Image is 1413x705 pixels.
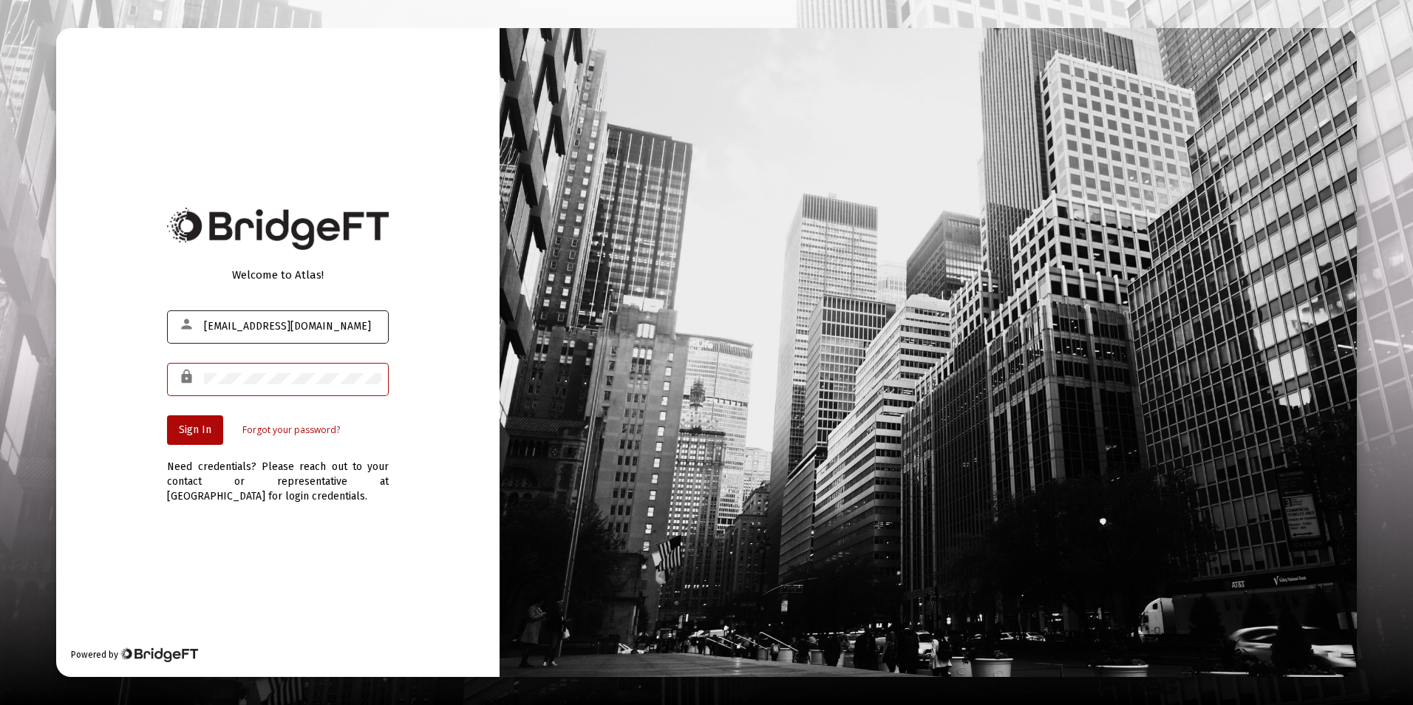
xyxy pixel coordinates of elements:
span: Sign In [179,423,211,436]
mat-icon: person [179,316,197,333]
div: Powered by [71,647,197,662]
div: Welcome to Atlas! [167,268,389,282]
img: Bridge Financial Technology Logo [167,208,389,250]
a: Forgot your password? [242,423,340,437]
input: Email or Username [204,321,381,333]
div: Need credentials? Please reach out to your contact or representative at [GEOGRAPHIC_DATA] for log... [167,445,389,504]
button: Sign In [167,415,223,445]
img: Bridge Financial Technology Logo [120,647,197,662]
mat-icon: lock [179,368,197,386]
